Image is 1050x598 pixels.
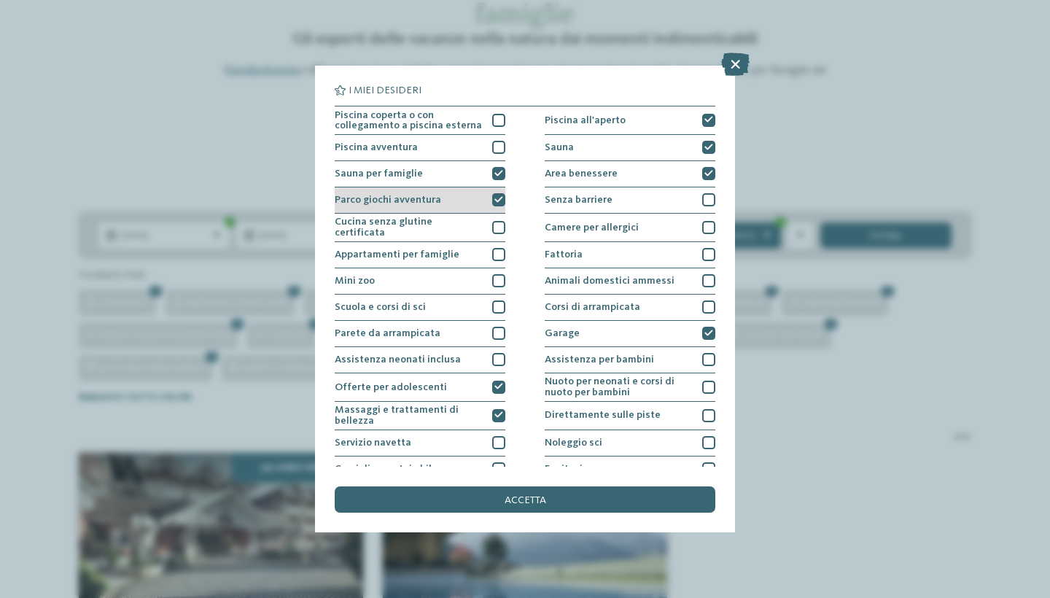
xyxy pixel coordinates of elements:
span: Assistenza neonati inclusa [335,354,461,365]
span: Piscina all'aperto [545,115,626,125]
span: Mini zoo [335,276,375,286]
span: Noleggio sci [545,438,602,448]
span: Scuola e corsi di sci [335,302,426,312]
span: Massaggi e trattamenti di bellezza [335,405,483,426]
span: Sauna per famiglie [335,168,423,179]
span: Sauna [545,142,574,152]
span: Equitazione [545,464,600,474]
span: Piscina avventura [335,142,418,152]
span: I miei desideri [349,85,421,96]
span: Offerte per adolescenti [335,382,447,392]
span: Direttamente sulle piste [545,410,661,420]
span: Assistenza per bambini [545,354,654,365]
span: Senza barriere [545,195,612,205]
span: Camere per allergici [545,222,639,233]
span: Servizio navetta [335,438,411,448]
span: Corsi di mountain bike [335,464,440,474]
span: Area benessere [545,168,618,179]
span: Animali domestici ammessi [545,276,674,286]
span: Garage [545,328,580,338]
span: Nuoto per neonati e corsi di nuoto per bambini [545,376,693,397]
span: Piscina coperta o con collegamento a piscina esterna [335,110,483,131]
span: Fattoria [545,249,583,260]
span: accetta [505,495,546,505]
span: Appartamenti per famiglie [335,249,459,260]
span: Parco giochi avventura [335,195,441,205]
span: Parete da arrampicata [335,328,440,338]
span: Cucina senza glutine certificata [335,217,483,238]
span: Corsi di arrampicata [545,302,640,312]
